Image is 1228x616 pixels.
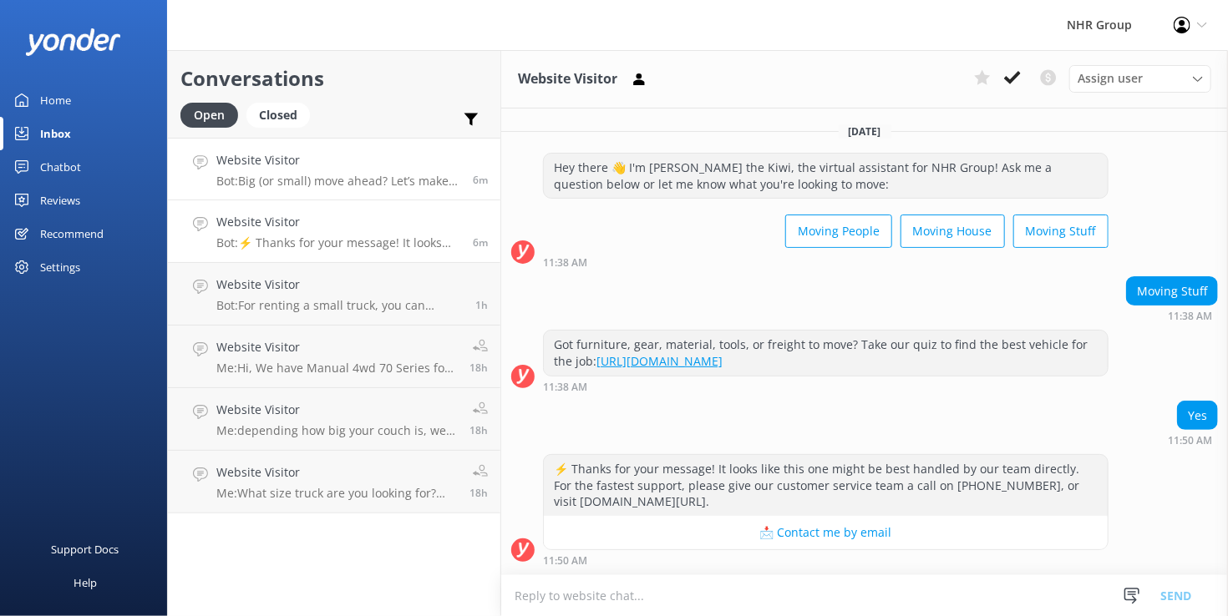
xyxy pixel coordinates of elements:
div: Open [180,103,238,128]
span: Oct 05 2025 05:13pm (UTC +13:00) Pacific/Auckland [469,361,488,375]
div: Recommend [40,217,104,250]
a: Open [180,105,246,124]
span: Oct 06 2025 10:52am (UTC +13:00) Pacific/Auckland [475,298,488,312]
span: [DATE] [839,124,891,139]
a: Website VisitorBot:Big (or small) move ahead? Let’s make sure you’ve got the right wheels. Take o... [168,138,500,200]
h4: Website Visitor [216,213,460,231]
a: [URL][DOMAIN_NAME] [596,353,723,369]
div: Settings [40,250,80,284]
p: Bot: Big (or small) move ahead? Let’s make sure you’ve got the right wheels. Take our quick quiz ... [216,174,460,189]
strong: 11:38 AM [1168,311,1212,321]
div: ⚡ Thanks for your message! It looks like this one might be best handled by our team directly. For... [544,455,1108,516]
button: Moving People [785,215,892,248]
strong: 11:50 AM [543,556,587,566]
div: Inbox [40,117,71,150]
div: Oct 06 2025 11:38am (UTC +13:00) Pacific/Auckland [543,256,1109,268]
span: Oct 06 2025 11:50am (UTC +13:00) Pacific/Auckland [473,235,488,250]
div: Oct 06 2025 11:38am (UTC +13:00) Pacific/Auckland [1126,310,1218,321]
strong: 11:50 AM [1168,436,1212,446]
span: Oct 05 2025 05:10pm (UTC +13:00) Pacific/Auckland [469,486,488,500]
a: Website VisitorBot:⚡ Thanks for your message! It looks like this one might be best handled by our... [168,200,500,263]
div: Hey there 👋 I'm [PERSON_NAME] the Kiwi, the virtual assistant for NHR Group! Ask me a question be... [544,154,1108,198]
a: Website VisitorMe:What size truck are you looking for? Then we can let you know the Dimensions18h [168,451,500,513]
p: Me: depending how big your couch is, we have 7m3 Vans for $ or Cargo Maxis for $167.00 [216,423,457,438]
div: Home [40,83,71,117]
strong: 11:38 AM [543,258,587,268]
img: yonder-white-logo.png [25,28,121,56]
div: Oct 06 2025 11:50am (UTC +13:00) Pacific/Auckland [1168,434,1218,446]
button: Moving Stuff [1013,215,1109,248]
h3: Website Visitor [518,68,617,90]
div: Help [74,566,97,599]
h2: Conversations [180,63,488,94]
div: Support Docs [52,533,119,566]
div: Reviews [40,184,80,217]
div: Closed [246,103,310,128]
div: Assign User [1069,65,1211,92]
p: Me: What size truck are you looking for? Then we can let you know the Dimensions [216,486,457,501]
h4: Website Visitor [216,463,457,482]
p: Bot: For renting a small truck, you can explore our extensive fleet of Box trucks and Curtainside... [216,298,463,313]
div: Moving Stuff [1127,277,1217,305]
h4: Website Visitor [216,275,463,294]
h4: Website Visitor [216,338,457,356]
h4: Website Visitor [216,151,460,169]
h4: Website Visitor [216,401,457,419]
button: 📩 Contact me by email [544,516,1108,549]
span: Assign user [1078,69,1143,88]
span: Oct 06 2025 11:50am (UTC +13:00) Pacific/Auckland [473,173,488,187]
div: Yes [1178,401,1217,430]
span: Oct 05 2025 05:11pm (UTC +13:00) Pacific/Auckland [469,423,488,437]
div: Chatbot [40,150,81,184]
a: Website VisitorMe:Hi, We have Manual 4wd 70 Series for hire, they cost $167.00 per day18h [168,326,500,388]
div: Got furniture, gear, material, tools, or freight to move? Take our quiz to find the best vehicle ... [544,331,1108,375]
a: Website VisitorMe:depending how big your couch is, we have 7m3 Vans for $ or Cargo Maxis for $167... [168,388,500,451]
p: Me: Hi, We have Manual 4wd 70 Series for hire, they cost $167.00 per day [216,361,457,376]
div: Oct 06 2025 11:50am (UTC +13:00) Pacific/Auckland [543,554,1109,566]
button: Moving House [901,215,1005,248]
p: Bot: ⚡ Thanks for your message! It looks like this one might be best handled by our team directly... [216,235,460,250]
div: Oct 06 2025 11:38am (UTC +13:00) Pacific/Auckland [543,381,1109,392]
strong: 11:38 AM [543,382,587,392]
a: Website VisitorBot:For renting a small truck, you can explore our extensive fleet of Box trucks a... [168,263,500,326]
a: Closed [246,105,318,124]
